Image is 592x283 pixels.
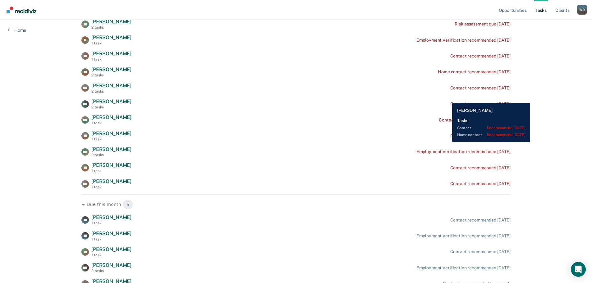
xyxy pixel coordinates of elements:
[450,85,511,91] div: Contact recommended [DATE]
[81,199,511,209] div: Due this month 5
[91,98,131,104] span: [PERSON_NAME]
[91,89,131,94] div: 2 tasks
[122,199,133,209] span: 5
[577,5,587,15] button: Profile dropdown button
[91,137,131,141] div: 1 task
[7,7,36,13] img: Recidiviz
[91,66,131,72] span: [PERSON_NAME]
[7,27,26,33] a: Home
[450,249,511,254] div: Contact recommended [DATE]
[91,57,131,62] div: 1 task
[450,165,511,171] div: Contact recommended [DATE]
[91,19,131,25] span: [PERSON_NAME]
[91,185,131,189] div: 1 task
[571,262,586,277] div: Open Intercom Messenger
[416,233,511,239] div: Employment Verification recommended [DATE]
[91,83,131,89] span: [PERSON_NAME]
[91,73,131,77] div: 2 tasks
[91,178,131,184] span: [PERSON_NAME]
[91,231,131,236] span: [PERSON_NAME]
[91,146,131,152] span: [PERSON_NAME]
[91,262,131,268] span: [PERSON_NAME]
[91,41,131,45] div: 1 task
[450,133,511,139] div: Contact recommended [DATE]
[416,265,511,271] div: Employment Verification recommended [DATE]
[91,169,131,173] div: 1 task
[450,53,511,59] div: Contact recommended [DATE]
[91,130,131,136] span: [PERSON_NAME]
[438,69,511,75] div: Home contact recommended [DATE]
[416,149,511,154] div: Employment Verification recommended [DATE]
[91,25,131,30] div: 2 tasks
[91,105,131,109] div: 2 tasks
[91,51,131,57] span: [PERSON_NAME]
[91,162,131,168] span: [PERSON_NAME]
[91,269,131,273] div: 2 tasks
[91,237,131,241] div: 1 task
[91,253,131,257] div: 1 task
[439,117,511,123] div: Contact recommended a month ago
[416,38,511,43] div: Employment Verification recommended [DATE]
[91,214,131,220] span: [PERSON_NAME]
[450,217,511,223] div: Contact recommended [DATE]
[450,181,511,186] div: Contact recommended [DATE]
[455,21,511,27] div: Risk assessment due [DATE]
[91,114,131,120] span: [PERSON_NAME]
[91,246,131,252] span: [PERSON_NAME]
[450,101,511,107] div: Contact recommended [DATE]
[91,153,131,157] div: 2 tasks
[91,121,131,125] div: 1 task
[577,5,587,15] div: W B
[91,34,131,40] span: [PERSON_NAME]
[91,221,131,225] div: 1 task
